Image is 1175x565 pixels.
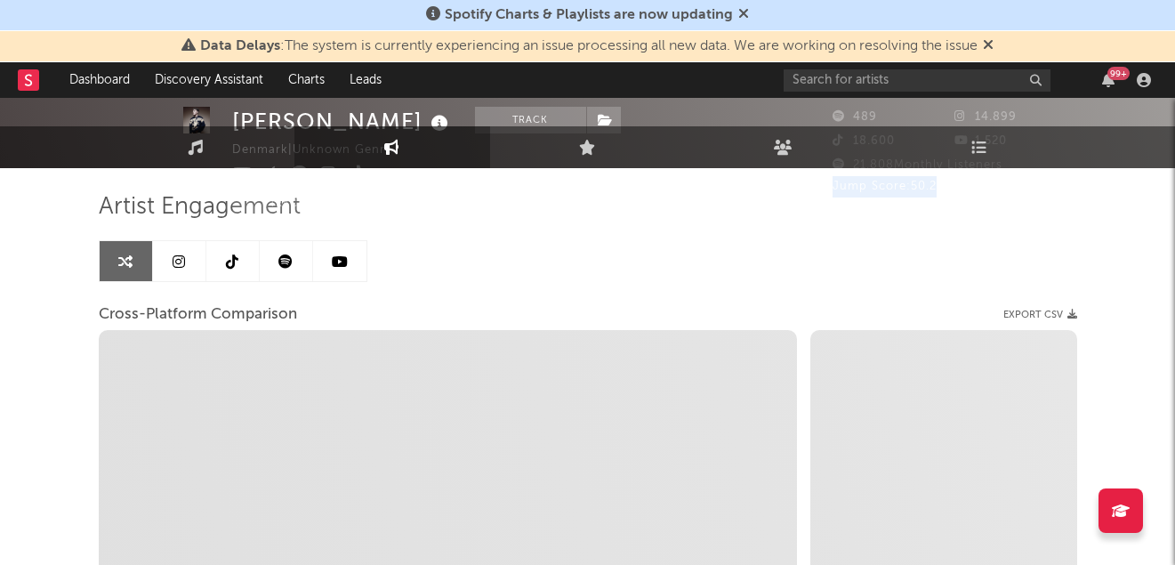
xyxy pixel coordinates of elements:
a: Dashboard [57,62,142,98]
a: Discovery Assistant [142,62,276,98]
a: Charts [276,62,337,98]
button: Track [475,107,586,133]
button: Export CSV [1003,310,1077,320]
div: [PERSON_NAME] [232,107,453,136]
span: Artist Engagement [99,197,301,218]
input: Search for artists [784,69,1050,92]
div: 99 + [1107,67,1130,80]
a: Leads [337,62,394,98]
button: Edit [377,165,409,188]
span: Dismiss [983,39,994,53]
span: Data Delays [200,39,280,53]
span: Spotify Charts & Playlists are now updating [445,8,733,22]
button: 99+ [1102,73,1115,87]
span: : The system is currently experiencing an issue processing all new data. We are working on resolv... [200,39,978,53]
span: Cross-Platform Comparison [99,304,297,326]
span: Dismiss [738,8,749,22]
span: 14.899 [954,111,1017,123]
span: 489 [833,111,877,123]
